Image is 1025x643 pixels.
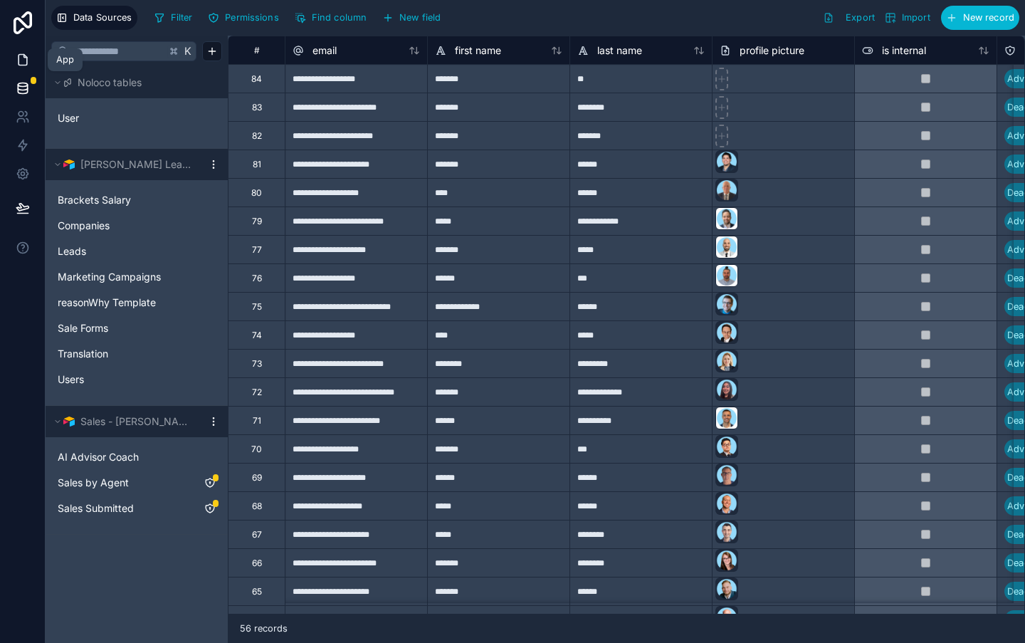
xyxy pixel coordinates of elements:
[58,111,173,125] a: User
[58,372,187,387] a: Users
[740,43,804,58] span: profile picture
[58,219,110,233] span: Companies
[290,7,372,28] button: Find column
[902,12,930,23] span: Import
[399,12,441,23] span: New field
[63,416,75,427] img: Airtable Logo
[377,7,446,28] button: New field
[882,43,926,58] span: is internal
[58,244,86,258] span: Leads
[225,12,278,23] span: Permissions
[58,321,187,335] a: Sale Forms
[80,414,196,429] span: Sales - [PERSON_NAME]
[963,12,1014,23] span: New record
[58,270,187,284] a: Marketing Campaigns
[63,159,75,170] img: Airtable Logo
[80,157,196,172] span: [PERSON_NAME] Leads Internal
[252,501,262,512] div: 68
[880,6,935,30] button: Import
[58,372,84,387] span: Users
[846,12,875,23] span: Export
[239,45,274,56] div: #
[252,358,262,370] div: 73
[58,219,187,233] a: Companies
[240,623,288,634] span: 56 records
[251,73,262,85] div: 84
[58,296,187,310] a: reasonWhy Template
[58,321,108,335] span: Sale Forms
[58,296,156,310] span: reasonWhy Template
[51,317,222,340] div: Sale Forms
[58,501,134,516] span: Sales Submitted
[252,244,262,256] div: 77
[252,387,262,398] div: 72
[58,244,187,258] a: Leads
[252,558,262,569] div: 66
[203,7,283,28] button: Permissions
[58,501,187,516] a: Sales Submitted
[51,214,222,237] div: Companies
[183,46,193,56] span: K
[58,111,79,125] span: User
[252,301,262,313] div: 75
[51,6,137,30] button: Data Sources
[58,450,139,464] span: AI Advisor Coach
[51,189,222,211] div: Brackets Salary
[252,273,262,284] div: 76
[252,102,262,113] div: 83
[597,43,642,58] span: last name
[252,472,262,483] div: 69
[58,450,187,464] a: AI Advisor Coach
[149,7,198,28] button: Filter
[51,412,202,432] button: Airtable LogoSales - [PERSON_NAME]
[312,43,337,58] span: email
[51,343,222,365] div: Translation
[58,193,187,207] a: Brackets Salary
[203,7,289,28] a: Permissions
[56,54,74,66] div: App
[253,159,261,170] div: 81
[51,107,222,130] div: User
[51,497,222,520] div: Sales Submitted
[252,216,262,227] div: 79
[51,73,214,93] button: Noloco tables
[251,187,262,199] div: 80
[73,12,132,23] span: Data Sources
[78,75,142,90] span: Noloco tables
[58,476,187,490] a: Sales by Agent
[455,43,501,58] span: first name
[51,240,222,263] div: Leads
[171,12,193,23] span: Filter
[941,6,1019,30] button: New record
[58,476,129,490] span: Sales by Agent
[253,415,261,427] div: 71
[58,347,108,361] span: Translation
[58,193,131,207] span: Brackets Salary
[51,446,222,469] div: AI Advisor Coach
[51,266,222,288] div: Marketing Campaigns
[818,6,880,30] button: Export
[252,330,262,341] div: 74
[58,347,187,361] a: Translation
[51,291,222,314] div: reasonWhy Template
[312,12,367,23] span: Find column
[252,130,262,142] div: 82
[51,471,222,494] div: Sales by Agent
[252,586,262,597] div: 65
[51,368,222,391] div: Users
[251,444,262,455] div: 70
[252,529,262,540] div: 67
[58,270,161,284] span: Marketing Campaigns
[935,6,1019,30] a: New record
[51,155,202,174] button: Airtable Logo[PERSON_NAME] Leads Internal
